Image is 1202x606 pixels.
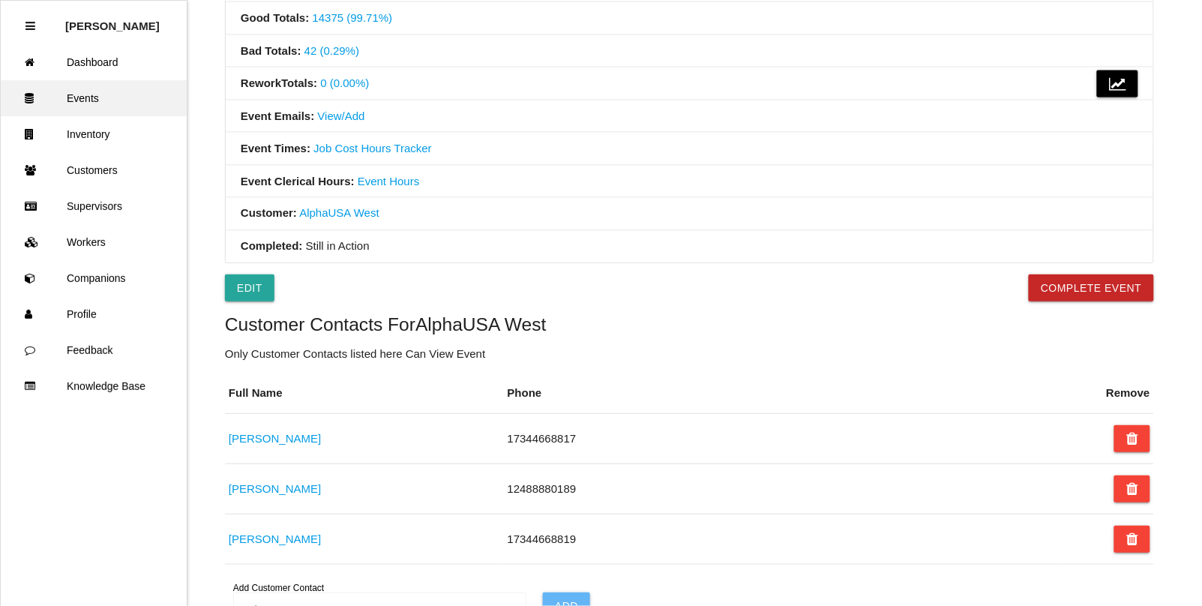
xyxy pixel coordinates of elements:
[1103,373,1154,413] th: Remove
[1,80,187,116] a: Events
[504,514,1061,564] td: 17344668819
[241,142,310,154] b: Event Times:
[241,44,301,57] b: Bad Totals :
[1,116,187,152] a: Inventory
[25,8,35,44] div: Close
[229,482,321,495] a: [PERSON_NAME]
[504,413,1061,463] td: 17344668817
[1,368,187,404] a: Knowledge Base
[225,314,1154,334] h5: Customer Contacts For AlphaUSA West
[225,346,1154,363] p: Only Customer Contacts listed here Can View Event
[1,332,187,368] a: Feedback
[313,142,432,154] a: Job Cost Hours Tracker
[313,11,393,24] a: 14375 (99.71%)
[1,152,187,188] a: Customers
[1,296,187,332] a: Profile
[504,463,1061,514] td: 12488880189
[358,175,420,187] a: Event Hours
[241,207,297,220] b: Customer:
[229,532,321,545] a: [PERSON_NAME]
[225,373,504,413] th: Full Name
[65,8,160,32] p: Rosie Blandino
[1029,274,1154,301] button: Complete Event
[226,231,1153,263] li: Still in Action
[233,582,324,595] label: Add Customer Contact
[241,109,314,122] b: Event Emails:
[1,188,187,224] a: Supervisors
[1,44,187,80] a: Dashboard
[229,432,321,445] a: [PERSON_NAME]
[241,76,317,89] b: Rework Totals :
[241,240,303,253] b: Completed:
[1,260,187,296] a: Companions
[318,109,365,122] a: View/Add
[299,207,379,220] a: AlphaUSA West
[304,44,359,57] a: 42 (0.29%)
[504,373,1061,413] th: Phone
[1,224,187,260] a: Workers
[241,11,309,24] b: Good Totals :
[320,76,369,89] a: 0 (0.00%)
[225,274,274,301] a: Edit
[241,175,355,187] b: Event Clerical Hours:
